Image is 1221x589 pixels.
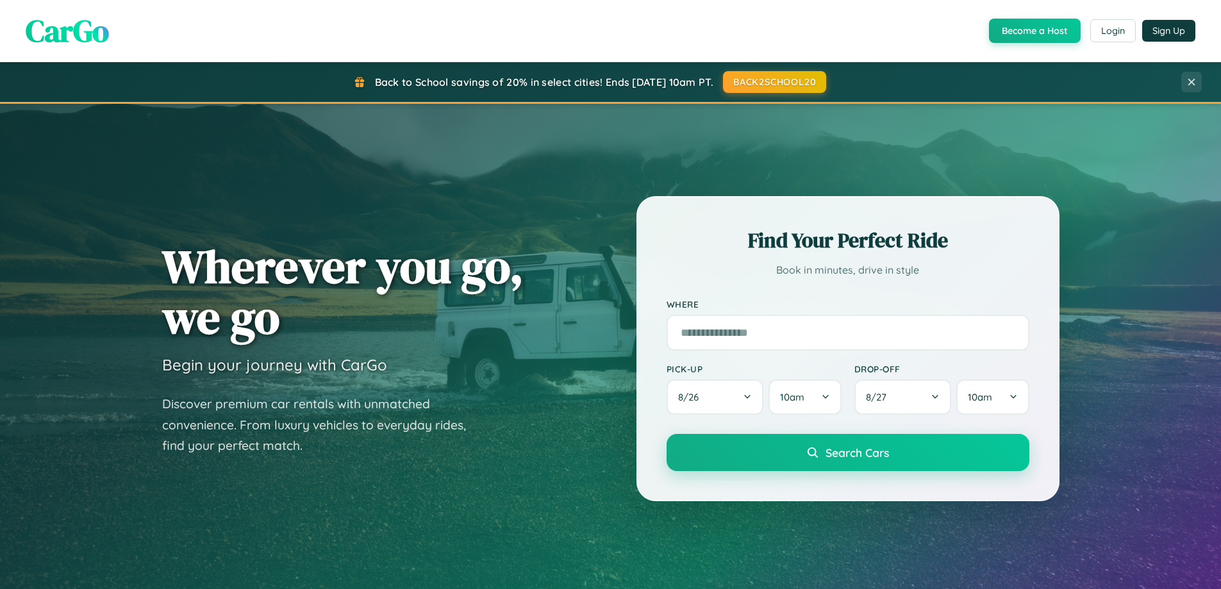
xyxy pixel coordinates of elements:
span: 8 / 26 [678,391,705,403]
span: 10am [780,391,804,403]
button: 10am [768,379,841,415]
h2: Find Your Perfect Ride [667,226,1029,254]
span: 8 / 27 [866,391,893,403]
label: Pick-up [667,363,842,374]
label: Drop-off [854,363,1029,374]
span: Search Cars [826,445,889,460]
span: Back to School savings of 20% in select cities! Ends [DATE] 10am PT. [375,76,713,88]
p: Book in minutes, drive in style [667,261,1029,279]
button: 8/26 [667,379,764,415]
button: Search Cars [667,434,1029,471]
h3: Begin your journey with CarGo [162,355,387,374]
button: BACK2SCHOOL20 [723,71,826,93]
span: 10am [968,391,992,403]
label: Where [667,299,1029,310]
p: Discover premium car rentals with unmatched convenience. From luxury vehicles to everyday rides, ... [162,394,483,456]
button: Sign Up [1142,20,1195,42]
h1: Wherever you go, we go [162,241,524,342]
span: CarGo [26,10,109,52]
button: 8/27 [854,379,952,415]
button: Become a Host [989,19,1081,43]
button: Login [1090,19,1136,42]
button: 10am [956,379,1029,415]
